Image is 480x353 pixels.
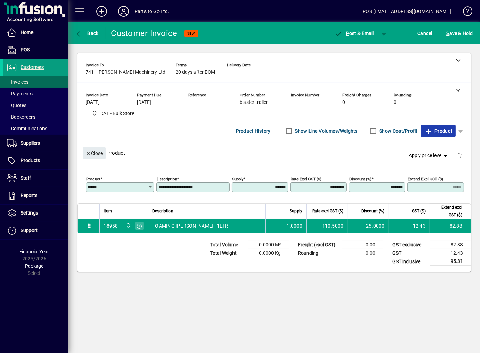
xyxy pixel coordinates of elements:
[21,29,33,35] span: Home
[3,170,68,187] a: Staff
[152,222,228,229] span: FOAMING [PERSON_NAME] - 1LTR
[3,99,68,111] a: Quotes
[412,207,426,215] span: GST ($)
[342,249,383,257] td: 0.00
[389,219,430,233] td: 12.43
[446,31,449,36] span: S
[294,127,358,134] label: Show Line Volumes/Weights
[389,241,430,249] td: GST exclusive
[7,79,28,85] span: Invoices
[152,207,173,215] span: Description
[248,241,289,249] td: 0.0000 M³
[21,210,38,216] span: Settings
[421,125,456,137] button: Product
[291,176,321,181] mat-label: Rate excl GST ($)
[3,152,68,169] a: Products
[406,149,452,162] button: Apply price level
[458,1,471,24] a: Knowledge Base
[3,135,68,152] a: Suppliers
[430,219,471,233] td: 82.88
[21,175,31,181] span: Staff
[3,111,68,123] a: Backorders
[287,222,303,229] span: 1.0000
[21,47,30,52] span: POS
[417,28,432,39] span: Cancel
[21,228,38,233] span: Support
[137,100,151,105] span: [DATE]
[378,127,418,134] label: Show Cost/Profit
[3,24,68,41] a: Home
[21,140,40,146] span: Suppliers
[3,205,68,222] a: Settings
[124,222,132,230] span: DAE - Bulk Store
[74,27,100,39] button: Back
[236,125,271,136] span: Product History
[389,257,430,266] td: GST inclusive
[294,249,342,257] td: Rounding
[135,6,169,17] div: Parts to Go Ltd.
[334,31,374,36] span: ost & Email
[207,241,248,249] td: Total Volume
[408,176,443,181] mat-label: Extend excl GST ($)
[3,76,68,88] a: Invoices
[291,100,292,105] span: -
[232,176,243,181] mat-label: Supply
[3,123,68,134] a: Communications
[21,158,40,163] span: Products
[361,207,384,215] span: Discount (%)
[331,27,377,39] button: Post & Email
[451,147,468,163] button: Delete
[187,31,195,36] span: NEW
[240,100,268,105] span: blaster trailer
[434,204,462,219] span: Extend excl GST ($)
[430,257,471,266] td: 95.31
[83,147,106,159] button: Close
[349,176,371,181] mat-label: Discount (%)
[227,70,228,75] span: -
[86,176,100,181] mat-label: Product
[76,31,99,36] span: Back
[312,207,343,215] span: Rate excl GST ($)
[77,140,471,165] div: Product
[3,187,68,204] a: Reports
[104,207,112,215] span: Item
[111,28,177,39] div: Customer Invoice
[294,241,342,249] td: Freight (excl GST)
[188,100,190,105] span: -
[89,109,137,118] span: DAE - Bulk Store
[7,126,47,131] span: Communications
[311,222,343,229] div: 110.5000
[20,249,49,254] span: Financial Year
[176,70,215,75] span: 20 days after EOM
[3,222,68,239] a: Support
[409,152,449,159] span: Apply price level
[290,207,302,215] span: Supply
[104,222,118,229] div: 18958
[91,5,113,17] button: Add
[389,249,430,257] td: GST
[81,150,108,156] app-page-header-button: Close
[157,176,177,181] mat-label: Description
[248,249,289,257] td: 0.0000 Kg
[446,28,473,39] span: ave & Hold
[86,100,100,105] span: [DATE]
[451,152,468,158] app-page-header-button: Delete
[363,6,451,17] div: POS [EMAIL_ADDRESS][DOMAIN_NAME]
[3,88,68,99] a: Payments
[342,100,345,105] span: 0
[445,27,475,39] button: Save & Hold
[425,125,452,136] span: Product
[7,91,33,96] span: Payments
[416,27,434,39] button: Cancel
[7,102,26,108] span: Quotes
[346,31,349,36] span: P
[7,114,35,120] span: Backorders
[394,100,396,105] span: 0
[21,193,37,198] span: Reports
[233,125,274,137] button: Product History
[430,241,471,249] td: 82.88
[342,241,383,249] td: 0.00
[68,27,106,39] app-page-header-button: Back
[86,70,165,75] span: 741 - [PERSON_NAME] Machinery Ltd
[430,249,471,257] td: 12.43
